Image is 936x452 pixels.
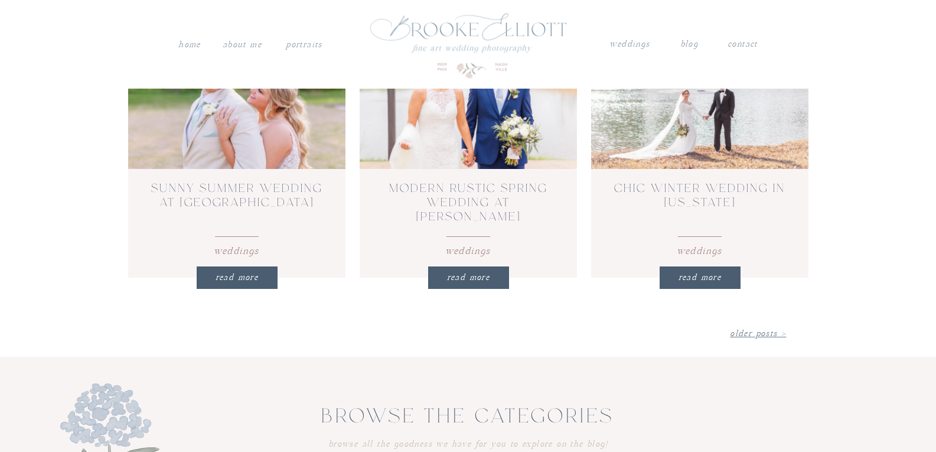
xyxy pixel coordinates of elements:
a: Older Posts > [730,329,786,339]
a: Home [178,37,201,53]
a: About me [221,37,263,53]
a: blog [680,37,698,52]
a: Modern Rustic Spring Wedding at Snider Barn [360,29,577,169]
a: contact [728,37,758,48]
a: Chic Winter Wedding in Mississippi [591,29,808,169]
a: Sunny Summer Wedding at White Oak Farms [128,29,345,169]
a: Weddings [445,245,491,257]
a: Chic Winter Wedding in [US_STATE] [614,184,785,209]
h3: browse all the goodness we have for you to explore on the blog! [328,437,609,448]
a: weddings [156,11,216,22]
a: Modern Rustic Spring Wedding at [PERSON_NAME][GEOGRAPHIC_DATA] [389,184,547,237]
a: weddings [609,37,651,52]
a: Sunny Summer Wedding at [GEOGRAPHIC_DATA] [151,184,322,209]
h1: Browse the categories [312,406,625,431]
a: REad More [198,270,276,287]
a: REad More [661,270,739,287]
a: Weddings [677,245,722,257]
a: engagements [260,11,337,22]
a: PORTRAITS [285,37,324,49]
a: Weddings [214,245,259,257]
a: REad More [429,270,508,287]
